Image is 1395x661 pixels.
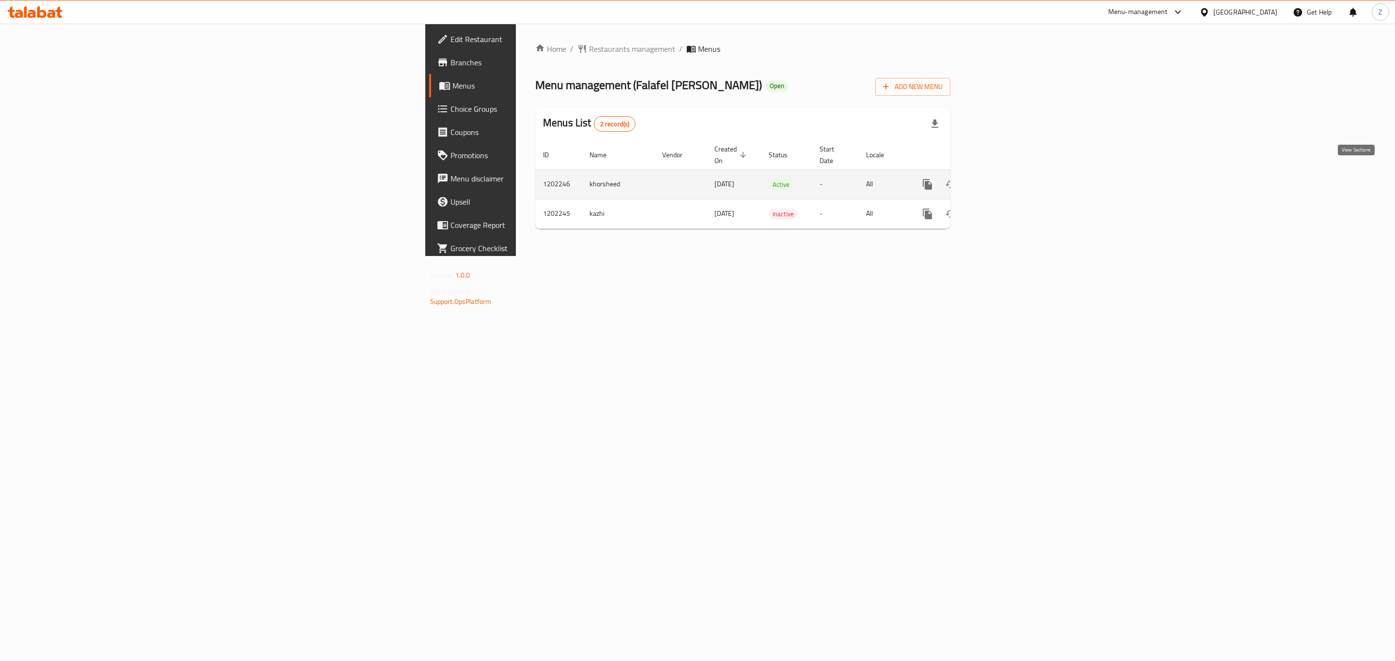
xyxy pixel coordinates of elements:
span: Branches [450,57,651,68]
div: [GEOGRAPHIC_DATA] [1213,7,1277,17]
span: Coupons [450,126,651,138]
span: Name [589,149,619,161]
span: Promotions [450,150,651,161]
a: Grocery Checklist [429,237,658,260]
td: All [858,169,908,199]
button: Change Status [939,202,962,225]
a: Choice Groups [429,97,658,120]
td: - [812,199,858,228]
span: [DATE] [714,178,734,190]
div: Inactive [769,208,798,220]
a: Upsell [429,190,658,213]
div: Total records count [594,116,636,132]
li: / [679,43,682,55]
span: Menu disclaimer [450,173,651,184]
span: Get support on: [430,285,475,298]
td: - [812,169,858,199]
span: Upsell [450,196,651,208]
span: Open [766,82,788,90]
button: Add New Menu [875,78,950,96]
span: Locale [866,149,897,161]
span: Z [1379,7,1382,17]
span: Edit Restaurant [450,33,651,45]
span: Choice Groups [450,103,651,115]
span: 2 record(s) [594,120,635,129]
span: Grocery Checklist [450,242,651,254]
a: Branches [429,51,658,74]
th: Actions [908,140,1017,170]
span: Coverage Report [450,219,651,231]
span: Add New Menu [883,81,943,93]
button: more [916,173,939,196]
table: enhanced table [535,140,1017,229]
span: Inactive [769,209,798,220]
span: Active [769,179,793,190]
span: Menus [698,43,720,55]
a: Coupons [429,120,658,144]
span: Status [769,149,800,161]
span: Menus [452,80,651,91]
div: Open [766,80,788,92]
span: [DATE] [714,207,734,220]
button: more [916,202,939,225]
h2: Menus List [543,116,635,132]
nav: breadcrumb [535,43,950,55]
span: Start Date [820,143,847,166]
a: Edit Restaurant [429,28,658,51]
span: ID [543,149,561,161]
td: All [858,199,908,228]
a: Menus [429,74,658,97]
button: Change Status [939,173,962,196]
span: 1.0.0 [455,269,470,282]
a: Support.OpsPlatform [430,295,492,308]
a: Promotions [429,144,658,167]
span: Version: [430,269,454,282]
div: Export file [923,112,946,135]
span: Vendor [662,149,695,161]
div: Menu-management [1108,6,1168,18]
span: Created On [714,143,749,166]
a: Coverage Report [429,213,658,237]
a: Menu disclaimer [429,167,658,190]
